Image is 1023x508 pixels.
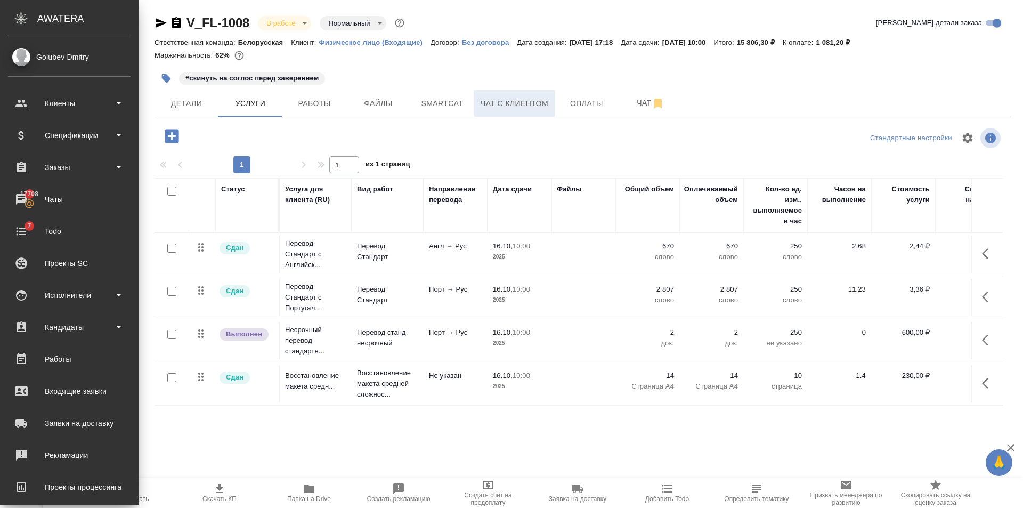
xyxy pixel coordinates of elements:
[749,184,802,227] div: Кол-во ед. изм., выполняемое в час
[749,338,802,349] p: не указано
[807,365,871,402] td: 1.4
[325,19,373,28] button: Нормальный
[724,495,789,503] span: Определить тематику
[685,370,738,381] p: 14
[493,252,546,262] p: 2025
[157,125,186,147] button: Добавить услугу
[8,415,131,431] div: Заявки на доставку
[287,495,331,503] span: Папка на Drive
[8,223,131,239] div: Todo
[867,130,955,147] div: split button
[549,495,606,503] span: Заявка на доставку
[8,159,131,175] div: Заказы
[645,495,689,503] span: Добавить Todo
[320,16,386,30] div: В работе
[493,372,513,380] p: 16.10,
[319,37,431,46] a: Физическое лицо (Входящие)
[976,327,1001,353] button: Показать кнопки
[170,17,183,29] button: Скопировать ссылку
[225,97,276,110] span: Услуги
[357,368,418,400] p: Восстановление макета средней сложнос...
[621,252,674,262] p: слово
[431,38,462,46] p: Договор:
[685,327,738,338] p: 2
[3,346,136,373] a: Работы
[462,37,517,46] a: Без договора
[749,327,802,338] p: 250
[897,491,974,506] span: Скопировать ссылку на оценку заказа
[14,189,45,199] span: 17708
[21,221,37,231] span: 7
[155,51,215,59] p: Маржинальность:
[493,285,513,293] p: 16.10,
[285,238,346,270] p: Перевод Стандарт с Английск...
[557,184,581,195] div: Файлы
[443,478,533,508] button: Создать счет на предоплату
[801,478,891,508] button: Призвать менеджера по развитию
[319,38,431,46] p: Физическое лицо (Входящие)
[155,38,238,46] p: Ответственная команда:
[8,479,131,495] div: Проекты процессинга
[517,38,569,46] p: Дата создания:
[685,295,738,305] p: слово
[652,97,664,110] svg: Отписаться
[749,252,802,262] p: слово
[8,287,131,303] div: Исполнители
[285,370,346,392] p: Восстановление макета средн...
[226,286,243,296] p: Сдан
[393,16,407,30] button: Доп статусы указывают на важность/срочность заказа
[570,38,621,46] p: [DATE] 17:18
[621,284,674,295] p: 2 807
[221,184,245,195] div: Статус
[621,327,674,338] p: 2
[976,284,1001,310] button: Показать кнопки
[940,327,994,338] p: 0 %
[155,67,178,90] button: Добавить тэг
[8,191,131,207] div: Чаты
[493,295,546,305] p: 2025
[685,284,738,295] p: 2 807
[749,284,802,295] p: 250
[226,372,243,383] p: Сдан
[685,241,738,252] p: 670
[8,383,131,399] div: Входящие заявки
[976,370,1001,396] button: Показать кнопки
[226,243,243,253] p: Сдан
[876,327,930,338] p: 600,00 ₽
[357,241,418,262] p: Перевод Стандарт
[940,184,994,205] div: Скидка / наценка
[685,338,738,349] p: док.
[285,325,346,357] p: Несрочный перевод стандартн...
[816,38,858,46] p: 1 081,20 ₽
[429,241,482,252] p: Англ → Рус
[417,97,468,110] span: Smartcat
[202,495,237,503] span: Скачать КП
[285,281,346,313] p: Перевод Стандарт с Португал...
[749,381,802,392] p: страница
[186,15,249,30] a: V_FL-1008
[8,351,131,367] div: Работы
[8,95,131,111] div: Клиенты
[621,241,674,252] p: 670
[367,495,431,503] span: Создать рекламацию
[8,127,131,143] div: Спецификации
[986,449,1012,476] button: 🙏
[429,184,482,205] div: Направление перевода
[481,97,548,110] span: Чат с клиентом
[807,236,871,273] td: 2.68
[3,218,136,245] a: 7Todo
[513,242,530,250] p: 10:00
[662,38,714,46] p: [DATE] 10:00
[263,19,298,28] button: В работе
[513,285,530,293] p: 10:00
[685,381,738,392] p: Страница А4
[625,96,676,110] span: Чат
[37,8,139,29] div: AWATERA
[712,478,801,508] button: Определить тематику
[357,327,418,349] p: Перевод станд. несрочный
[8,319,131,335] div: Кандидаты
[238,38,291,46] p: Белорусская
[357,284,418,305] p: Перевод Стандарт
[876,18,982,28] span: [PERSON_NAME] детали заказа
[876,370,930,381] p: 230,00 ₽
